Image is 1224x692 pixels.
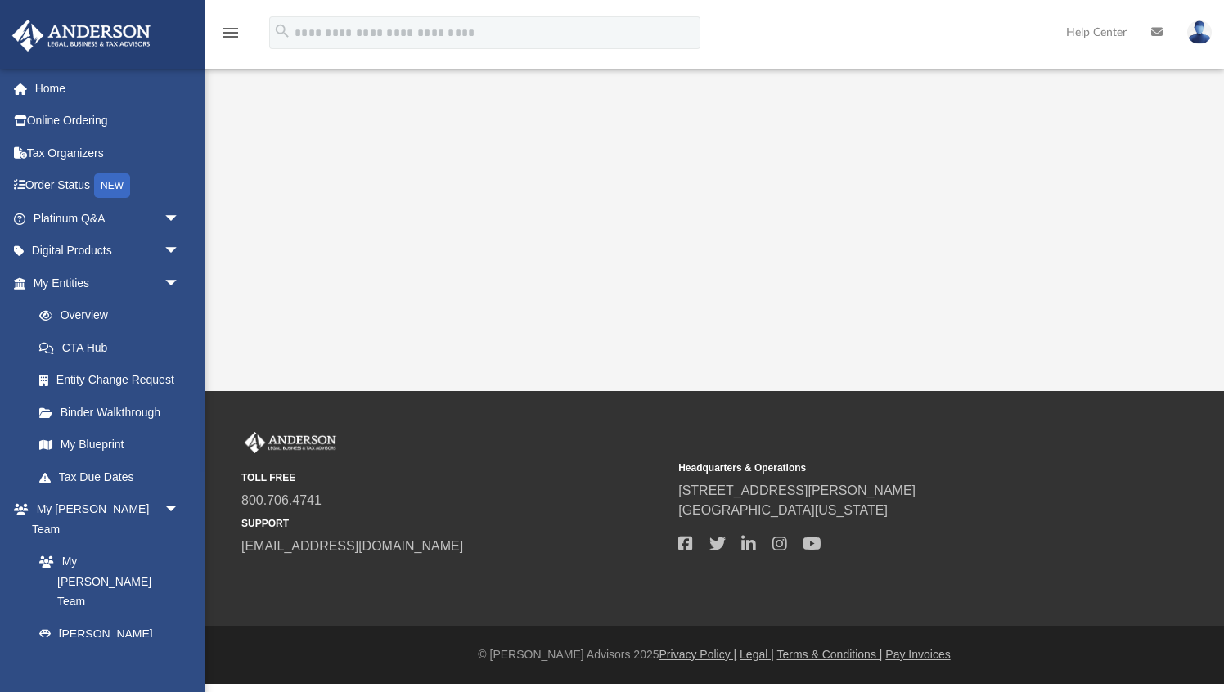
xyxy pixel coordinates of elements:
[11,72,205,105] a: Home
[11,202,205,235] a: Platinum Q&Aarrow_drop_down
[23,429,196,461] a: My Blueprint
[678,503,888,517] a: [GEOGRAPHIC_DATA][US_STATE]
[241,539,463,553] a: [EMAIL_ADDRESS][DOMAIN_NAME]
[164,202,196,236] span: arrow_drop_down
[7,20,155,52] img: Anderson Advisors Platinum Portal
[23,546,188,618] a: My [PERSON_NAME] Team
[678,461,1104,475] small: Headquarters & Operations
[678,483,916,497] a: [STREET_ADDRESS][PERSON_NAME]
[11,235,205,267] a: Digital Productsarrow_drop_down
[659,648,737,661] a: Privacy Policy |
[740,648,774,661] a: Legal |
[23,396,205,429] a: Binder Walkthrough
[164,235,196,268] span: arrow_drop_down
[164,267,196,300] span: arrow_drop_down
[241,516,667,531] small: SUPPORT
[11,493,196,546] a: My [PERSON_NAME] Teamarrow_drop_down
[11,169,205,203] a: Order StatusNEW
[94,173,130,198] div: NEW
[23,461,205,493] a: Tax Due Dates
[885,648,950,661] a: Pay Invoices
[777,648,883,661] a: Terms & Conditions |
[205,646,1224,663] div: © [PERSON_NAME] Advisors 2025
[23,364,205,397] a: Entity Change Request
[241,432,340,453] img: Anderson Advisors Platinum Portal
[221,23,241,43] i: menu
[23,331,205,364] a: CTA Hub
[241,470,667,485] small: TOLL FREE
[241,493,322,507] a: 800.706.4741
[11,105,205,137] a: Online Ordering
[164,493,196,527] span: arrow_drop_down
[11,137,205,169] a: Tax Organizers
[23,618,196,670] a: [PERSON_NAME] System
[273,22,291,40] i: search
[221,31,241,43] a: menu
[11,267,205,299] a: My Entitiesarrow_drop_down
[1187,20,1212,44] img: User Pic
[23,299,205,332] a: Overview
